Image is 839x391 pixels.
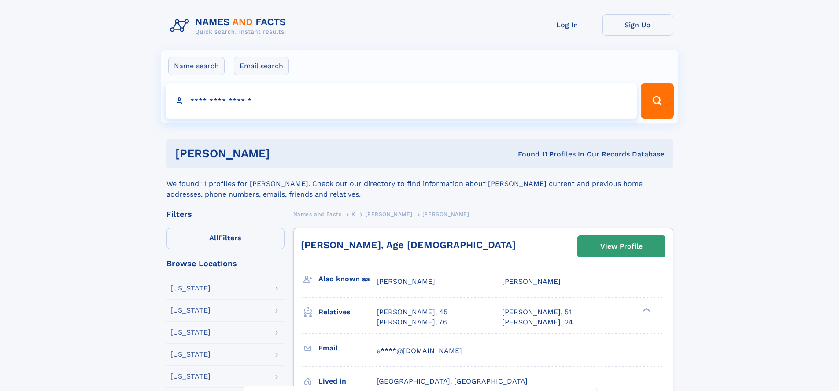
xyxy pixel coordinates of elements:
[377,377,528,385] span: [GEOGRAPHIC_DATA], [GEOGRAPHIC_DATA]
[318,341,377,356] h3: Email
[175,148,394,159] h1: [PERSON_NAME]
[234,57,289,75] label: Email search
[365,211,412,217] span: [PERSON_NAME]
[641,83,673,119] button: Search Button
[318,272,377,287] h3: Also known as
[166,210,285,218] div: Filters
[166,228,285,249] label: Filters
[166,14,293,38] img: Logo Names and Facts
[600,236,643,257] div: View Profile
[351,211,355,217] span: K
[170,329,211,336] div: [US_STATE]
[293,209,342,220] a: Names and Facts
[377,317,447,327] a: [PERSON_NAME], 76
[166,83,637,119] input: search input
[351,209,355,220] a: K
[209,234,218,242] span: All
[318,305,377,320] h3: Relatives
[422,211,469,217] span: [PERSON_NAME]
[640,307,651,313] div: ❯
[318,374,377,389] h3: Lived in
[532,14,602,36] a: Log In
[502,277,561,286] span: [PERSON_NAME]
[394,149,664,159] div: Found 11 Profiles In Our Records Database
[170,307,211,314] div: [US_STATE]
[377,277,435,286] span: [PERSON_NAME]
[166,168,673,200] div: We found 11 profiles for [PERSON_NAME]. Check out our directory to find information about [PERSON...
[170,373,211,380] div: [US_STATE]
[170,285,211,292] div: [US_STATE]
[365,209,412,220] a: [PERSON_NAME]
[502,307,571,317] a: [PERSON_NAME], 51
[502,317,573,327] a: [PERSON_NAME], 24
[301,239,516,250] a: [PERSON_NAME], Age [DEMOGRAPHIC_DATA]
[168,57,225,75] label: Name search
[377,307,447,317] a: [PERSON_NAME], 45
[578,236,665,257] a: View Profile
[166,260,285,268] div: Browse Locations
[170,351,211,358] div: [US_STATE]
[602,14,673,36] a: Sign Up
